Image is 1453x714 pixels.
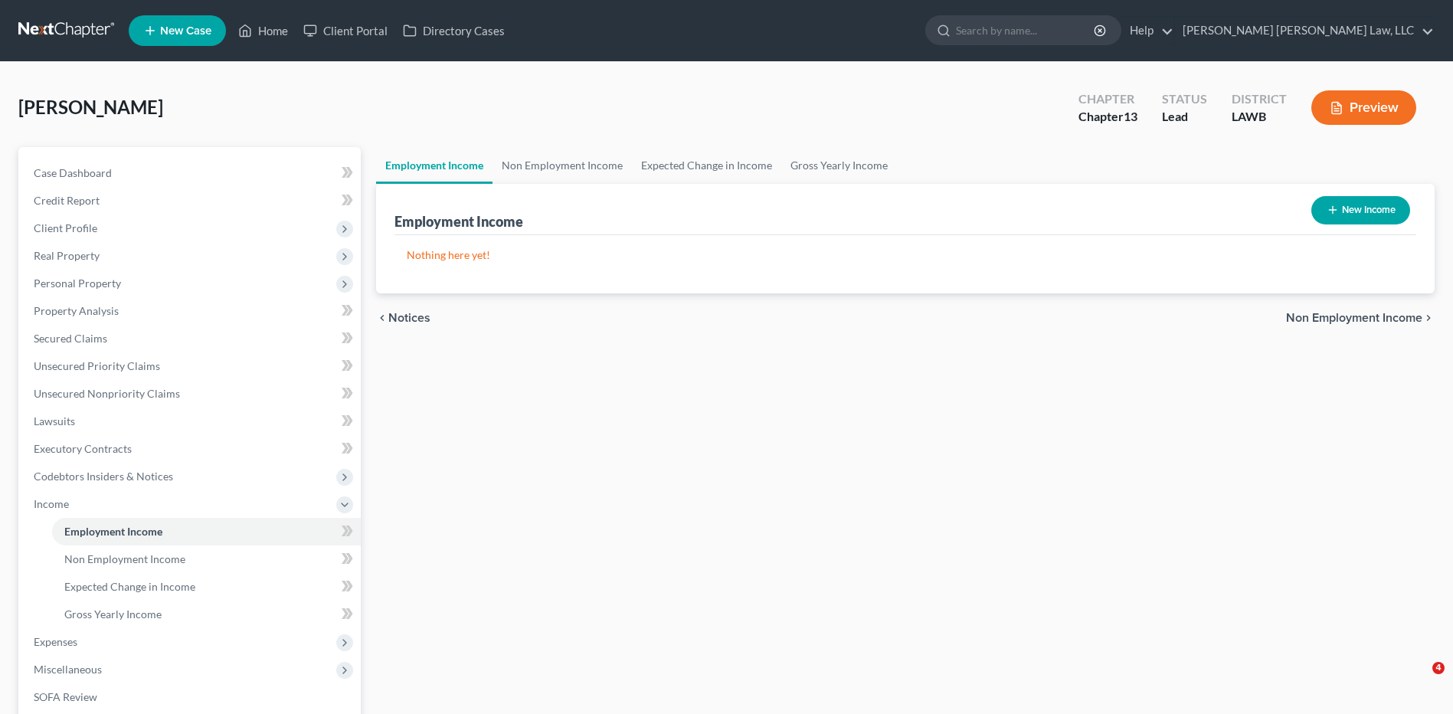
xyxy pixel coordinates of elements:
i: chevron_right [1422,312,1435,324]
i: chevron_left [376,312,388,324]
a: Expected Change in Income [632,147,781,184]
span: 4 [1432,662,1445,674]
a: Gross Yearly Income [52,601,361,628]
span: Employment Income [64,525,162,538]
p: Nothing here yet! [407,247,1404,263]
span: Real Property [34,249,100,262]
button: New Income [1311,196,1410,224]
span: Unsecured Nonpriority Claims [34,387,180,400]
div: LAWB [1232,108,1287,126]
span: Gross Yearly Income [64,608,162,621]
input: Search by name... [956,16,1096,44]
button: chevron_left Notices [376,312,430,324]
button: Preview [1311,90,1416,125]
span: Client Profile [34,221,97,234]
a: Employment Income [376,147,493,184]
span: Notices [388,312,430,324]
a: Executory Contracts [21,435,361,463]
a: Directory Cases [395,17,512,44]
span: Credit Report [34,194,100,207]
span: Non Employment Income [64,552,185,565]
span: Expected Change in Income [64,580,195,593]
a: Unsecured Priority Claims [21,352,361,380]
iframe: Intercom live chat [1401,662,1438,699]
a: Expected Change in Income [52,573,361,601]
a: Gross Yearly Income [781,147,897,184]
span: Lawsuits [34,414,75,427]
div: Chapter [1078,108,1137,126]
button: Non Employment Income chevron_right [1286,312,1435,324]
span: New Case [160,25,211,37]
span: Personal Property [34,277,121,290]
a: SOFA Review [21,683,361,711]
a: Secured Claims [21,325,361,352]
span: SOFA Review [34,690,97,703]
span: Executory Contracts [34,442,132,455]
div: District [1232,90,1287,108]
a: Non Employment Income [493,147,632,184]
span: Case Dashboard [34,166,112,179]
span: Secured Claims [34,332,107,345]
span: Property Analysis [34,304,119,317]
a: Case Dashboard [21,159,361,187]
span: [PERSON_NAME] [18,96,163,118]
a: Non Employment Income [52,545,361,573]
span: Income [34,497,69,510]
a: Unsecured Nonpriority Claims [21,380,361,408]
a: Client Portal [296,17,395,44]
span: Expenses [34,635,77,648]
a: [PERSON_NAME] [PERSON_NAME] Law, LLC [1175,17,1434,44]
div: Employment Income [394,212,523,231]
div: Lead [1162,108,1207,126]
span: 13 [1124,109,1137,123]
span: Codebtors Insiders & Notices [34,470,173,483]
div: Status [1162,90,1207,108]
span: Miscellaneous [34,663,102,676]
a: Employment Income [52,518,361,545]
a: Lawsuits [21,408,361,435]
a: Property Analysis [21,297,361,325]
div: Chapter [1078,90,1137,108]
span: Non Employment Income [1286,312,1422,324]
a: Help [1122,17,1173,44]
a: Home [231,17,296,44]
span: Unsecured Priority Claims [34,359,160,372]
a: Credit Report [21,187,361,215]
